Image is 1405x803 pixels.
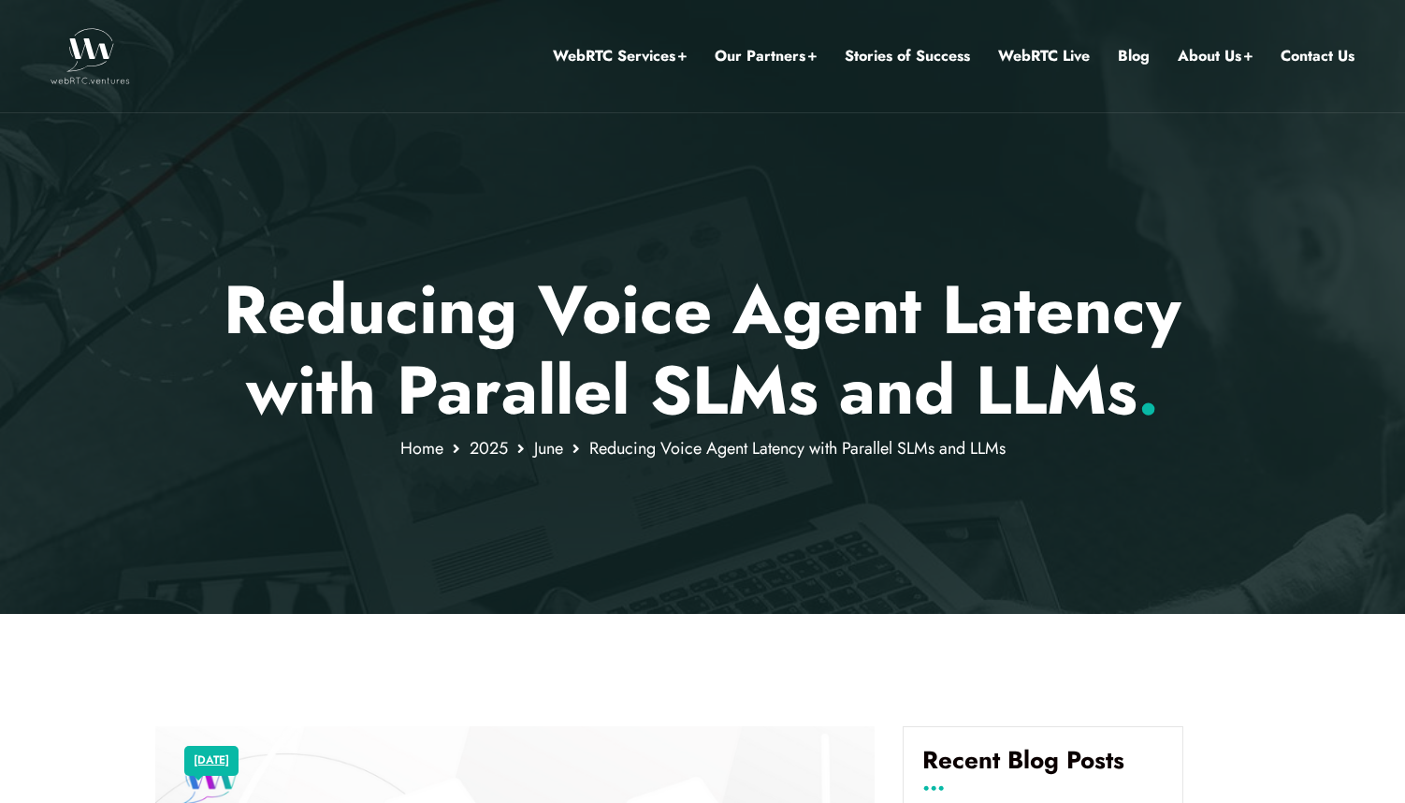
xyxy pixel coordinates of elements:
a: Stories of Success [845,44,970,68]
a: [DATE] [194,749,229,773]
span: . [1137,342,1159,439]
a: Home [400,436,443,460]
span: Reducing Voice Agent Latency with Parallel SLMs and LLMs [589,436,1006,460]
a: 2025 [470,436,508,460]
h4: Recent Blog Posts [922,746,1164,789]
p: Reducing Voice Agent Latency with Parallel SLMs and LLMs [155,270,1251,431]
a: Contact Us [1281,44,1354,68]
a: Our Partners [715,44,817,68]
a: About Us [1178,44,1253,68]
img: WebRTC.ventures [51,28,130,84]
a: WebRTC Services [553,44,687,68]
a: WebRTC Live [998,44,1090,68]
a: Blog [1118,44,1150,68]
a: June [534,436,563,460]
